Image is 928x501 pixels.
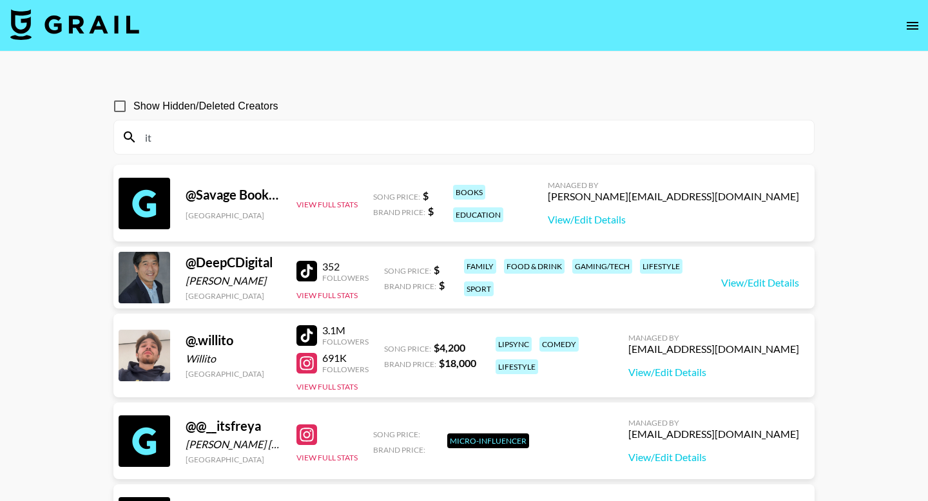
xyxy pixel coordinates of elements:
[384,281,436,291] span: Brand Price:
[296,453,358,462] button: View Full Stats
[721,276,799,289] a: View/Edit Details
[186,455,281,464] div: [GEOGRAPHIC_DATA]
[628,428,799,440] div: [EMAIL_ADDRESS][DOMAIN_NAME]
[548,190,799,203] div: [PERSON_NAME][EMAIL_ADDRESS][DOMAIN_NAME]
[373,445,425,455] span: Brand Price:
[186,274,281,287] div: [PERSON_NAME]
[428,205,434,217] strong: $
[453,207,503,222] div: education
[296,382,358,392] button: View Full Stats
[373,430,420,439] span: Song Price:
[322,352,369,364] div: 691K
[628,451,799,464] a: View/Edit Details
[439,357,476,369] strong: $ 18,000
[900,13,925,39] button: open drawer
[548,213,799,226] a: View/Edit Details
[628,343,799,355] div: [EMAIL_ADDRESS][DOMAIN_NAME]
[434,341,465,354] strong: $ 4,200
[548,180,799,190] div: Managed By
[628,418,799,428] div: Managed By
[628,333,799,343] div: Managed By
[384,359,436,369] span: Brand Price:
[186,187,281,203] div: @ Savage Books Literary Editing
[296,200,358,209] button: View Full Stats
[322,260,369,273] div: 352
[464,259,496,274] div: family
[186,418,281,434] div: @ @__itsfreya
[322,273,369,283] div: Followers
[137,127,806,147] input: Search by User Name
[186,254,281,270] div: @ DeepCDigital
[628,366,799,379] a: View/Edit Details
[186,352,281,365] div: Willito
[186,332,281,348] div: @ .willito
[572,259,632,274] div: gaming/tech
[496,337,532,352] div: lipsync
[373,192,420,202] span: Song Price:
[322,364,369,374] div: Followers
[640,259,682,274] div: lifestyle
[439,279,445,291] strong: $
[186,369,281,379] div: [GEOGRAPHIC_DATA]
[504,259,565,274] div: food & drink
[10,9,139,40] img: Grail Talent
[186,291,281,301] div: [GEOGRAPHIC_DATA]
[133,99,278,114] span: Show Hidden/Deleted Creators
[373,207,425,217] span: Brand Price:
[539,337,579,352] div: comedy
[296,290,358,300] button: View Full Stats
[464,281,494,296] div: sport
[322,337,369,346] div: Followers
[384,266,431,276] span: Song Price:
[423,189,429,202] strong: $
[447,433,529,448] div: Micro-Influencer
[434,263,440,276] strong: $
[186,438,281,451] div: [PERSON_NAME] [PERSON_NAME]
[384,344,431,354] span: Song Price:
[453,185,485,200] div: books
[186,211,281,220] div: [GEOGRAPHIC_DATA]
[496,359,538,374] div: lifestyle
[322,324,369,337] div: 3.1M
